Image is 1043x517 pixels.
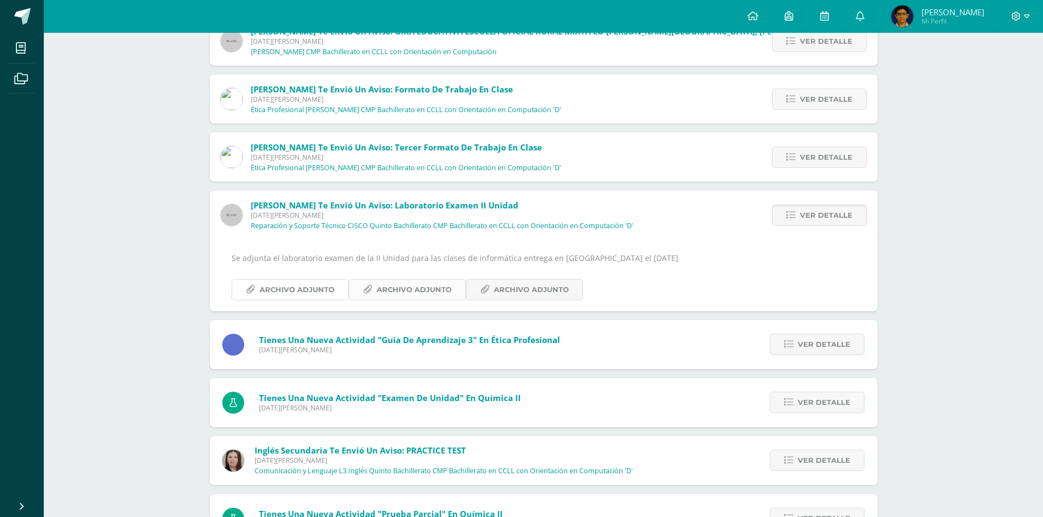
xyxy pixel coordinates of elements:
[800,89,852,109] span: Ver detalle
[921,7,984,18] span: [PERSON_NAME]
[251,153,561,162] span: [DATE][PERSON_NAME]
[259,403,521,413] span: [DATE][PERSON_NAME]
[259,392,521,403] span: Tienes una nueva actividad "Examen de unidad" En Química II
[466,279,583,300] a: Archivo Adjunto
[221,146,243,168] img: 6dfd641176813817be49ede9ad67d1c4.png
[800,31,852,51] span: Ver detalle
[222,450,244,472] img: 8af0450cf43d44e38c4a1497329761f3.png
[891,5,913,27] img: f73702e6c089728c335b2403c3c9ef5f.png
[221,88,243,110] img: 6dfd641176813817be49ede9ad67d1c4.png
[251,164,561,172] p: Ética Profesional [PERSON_NAME] CMP Bachillerato en CCLL con Orientación en Computación 'D'
[255,456,633,465] span: [DATE][PERSON_NAME]
[251,48,497,56] p: [PERSON_NAME] CMP Bachillerato en CCLL con Orientación en Computación
[251,211,633,220] span: [DATE][PERSON_NAME]
[800,205,852,225] span: Ver detalle
[251,37,913,46] span: [DATE][PERSON_NAME]
[251,200,518,211] span: [PERSON_NAME] te envió un aviso: Laboratorio Examen II Unidad
[251,142,542,153] span: [PERSON_NAME] te envió un aviso: Tercer formato de trabajo en clase
[255,467,633,475] p: Comunicación y Lenguaje L3 Inglés Quinto Bachillerato CMP Bachillerato en CCLL con Orientación en...
[921,16,984,26] span: Mi Perfil
[221,30,243,52] img: 60x60
[251,84,513,95] span: [PERSON_NAME] te envió un aviso: Formato de trabajo en clase
[232,251,856,300] div: Se adjunta el laboratorio examen de la II Unidad para las clases de informática entrega en [GEOGR...
[494,280,569,300] span: Archivo Adjunto
[255,445,466,456] span: Inglés Secundaria te envió un aviso: PRACTICE TEST
[251,95,561,104] span: [DATE][PERSON_NAME]
[349,279,466,300] a: Archivo Adjunto
[221,204,243,226] img: 60x60
[251,222,633,230] p: Reparación y Soporte Técnico CISCO Quinto Bachillerato CMP Bachillerato en CCLL con Orientación e...
[798,450,850,470] span: Ver detalle
[259,334,560,345] span: Tienes una nueva actividad "Guia de aprendizaje 3" En Ética Profesional
[251,106,561,114] p: Ética Profesional [PERSON_NAME] CMP Bachillerato en CCLL con Orientación en Computación 'D'
[377,280,452,300] span: Archivo Adjunto
[798,334,850,355] span: Ver detalle
[260,280,335,300] span: Archivo Adjunto
[232,279,349,300] a: Archivo Adjunto
[798,392,850,413] span: Ver detalle
[259,345,560,355] span: [DATE][PERSON_NAME]
[800,147,852,167] span: Ver detalle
